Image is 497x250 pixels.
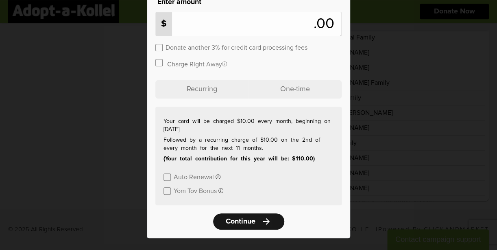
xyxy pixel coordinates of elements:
[163,117,334,134] p: Your card will be charged $10.00 every month, beginning on [DATE]
[174,173,220,180] button: Auto Renewal
[167,60,227,68] label: Charge Right Away
[174,186,223,194] button: Yom Tov Bonus
[174,186,217,194] label: Yom Tov Bonus
[163,136,334,152] p: Followed by a recurring charge of $10.00 on the 2nd of every month for the next 11 months.
[166,43,307,51] label: Donate another 3% for credit card processing fees
[248,80,342,99] p: One-time
[314,17,338,31] span: .00
[163,155,334,163] p: (Your total contribution for this year will be: $110.00)
[262,217,271,226] i: arrow_forward
[213,213,284,230] a: Continuearrow_forward
[155,80,248,99] p: Recurring
[156,12,172,36] p: $
[174,173,214,180] label: Auto Renewal
[226,218,255,225] span: Continue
